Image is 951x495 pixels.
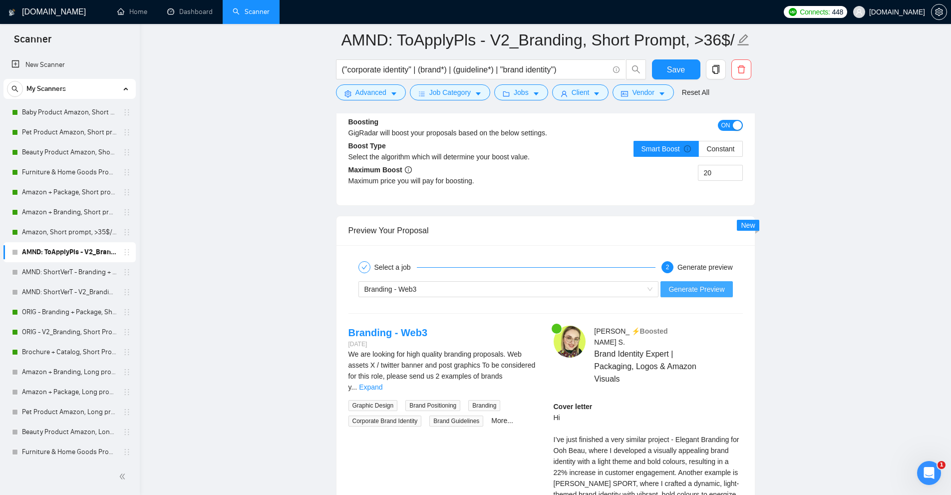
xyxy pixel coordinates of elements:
a: Pet Product Amazon, Short prompt, >35$/h, no agency [22,122,117,142]
span: double-left [119,472,129,482]
span: New [741,221,755,229]
span: Vendor [632,87,654,98]
span: holder [123,308,131,316]
div: Preview Your Proposal [348,216,743,245]
b: Maximum Boost [348,166,412,174]
span: ON [721,120,730,131]
span: holder [123,288,131,296]
a: ORIG - Branding + Package, Short Prompt, >36$/h, no agency [22,302,117,322]
a: ORIG - V2_Branding, Short Prompt, >36$/h, no agency [22,322,117,342]
span: Smart Boost [641,145,691,153]
span: Brand Positioning [405,400,460,411]
span: info-circle [405,166,412,173]
span: We are looking for high quality branding proposals. Web assets X / twitter banner and post graphi... [348,350,536,391]
span: holder [123,168,131,176]
span: Generate Preview [668,284,724,295]
span: Corporate Brand Identity [348,416,422,427]
span: holder [123,268,131,276]
span: holder [123,428,131,436]
span: Client [572,87,590,98]
span: user [856,8,863,15]
div: Generate preview [677,261,733,273]
div: GigRadar will boost your proposals based on the below settings. [348,127,644,138]
div: Select the algorithm which will determine your boost value. [348,151,546,162]
div: Maximum price you will pay for boosting. [348,175,546,186]
a: Furniture & Home Goods Product Amazon, Short prompt, >35$/h, no agency [22,162,117,182]
span: My Scanners [26,79,66,99]
button: copy [706,59,726,79]
span: Branding - Web3 [364,285,417,293]
span: holder [123,368,131,376]
span: holder [123,188,131,196]
a: homeHome [117,7,147,16]
span: ... [351,383,357,391]
span: Constant [706,145,734,153]
span: 1 [938,461,946,469]
button: Save [652,59,700,79]
a: Beauty Product Amazon, Long prompt, >35$/h, no agency [22,422,117,442]
span: Job Category [429,87,471,98]
span: info-circle [613,66,620,73]
span: holder [123,388,131,396]
button: Generate Preview [660,281,732,297]
a: Baby Product Amazon, Short prompt, >35$/h, no agency [22,102,117,122]
span: holder [123,348,131,356]
button: settingAdvancedcaret-down [336,84,406,100]
div: Select a job [374,261,417,273]
a: Amazon, Short prompt, >35$/h, no agency [22,222,117,242]
img: c1ANJdDIEFa5DN5yolPp7_u0ZhHZCEfhnwVqSjyrCV9hqZg5SCKUb7hD_oUrqvcJOM [554,326,586,358]
span: Save [667,63,685,76]
span: caret-down [593,90,600,97]
a: AMND: ToApplyPls - V2_Branding, Short Prompt, >36$/h, no agency [22,242,117,262]
span: Advanced [355,87,386,98]
span: Brand Guidelines [429,416,483,427]
span: bars [418,90,425,97]
a: Reset All [682,87,709,98]
span: copy [706,65,725,74]
img: logo [8,4,15,20]
span: Scanner [6,32,59,53]
button: setting [931,4,947,20]
span: search [627,65,645,74]
a: Amazon + Branding, Short prompt, >35$/h, no agency [22,202,117,222]
span: Graphic Design [348,400,398,411]
a: setting [931,8,947,16]
span: holder [123,108,131,116]
span: caret-down [475,90,482,97]
span: Jobs [514,87,529,98]
span: user [561,90,568,97]
button: search [7,81,23,97]
div: [DATE] [348,340,428,349]
a: Beauty Product Amazon, Short prompt, >35$/h, no agency [22,142,117,162]
span: caret-down [658,90,665,97]
span: idcard [621,90,628,97]
span: holder [123,128,131,136]
span: 448 [832,6,843,17]
input: Scanner name... [341,27,735,52]
a: New Scanner [11,55,128,75]
span: setting [344,90,351,97]
span: search [7,85,22,92]
button: userClientcaret-down [552,84,609,100]
b: Boosting [348,118,379,126]
span: Brand Identity Expert | Packaging, Logos & Amazon Visuals [594,348,713,385]
span: ⚡️Boosted [632,327,668,335]
strong: Cover letter [554,403,593,411]
button: idcardVendorcaret-down [613,84,673,100]
a: searchScanner [233,7,270,16]
span: holder [123,208,131,216]
span: holder [123,148,131,156]
a: AMND: ShortVerT - V2_Branding, Short Prompt, >36$/h, no agency [22,282,117,302]
span: 2 [666,264,669,271]
span: holder [123,408,131,416]
span: holder [123,328,131,336]
a: Amazon + Package, Short prompt, >35$/h, no agency [22,182,117,202]
span: info-circle [684,145,691,152]
span: Connects: [800,6,830,17]
span: holder [123,248,131,256]
a: AMND: ShortVerT - Branding + Package, Short Prompt, >36$/h, no agency [22,262,117,282]
button: delete [731,59,751,79]
a: Expand [359,383,382,391]
span: caret-down [533,90,540,97]
button: folderJobscaret-down [494,84,548,100]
